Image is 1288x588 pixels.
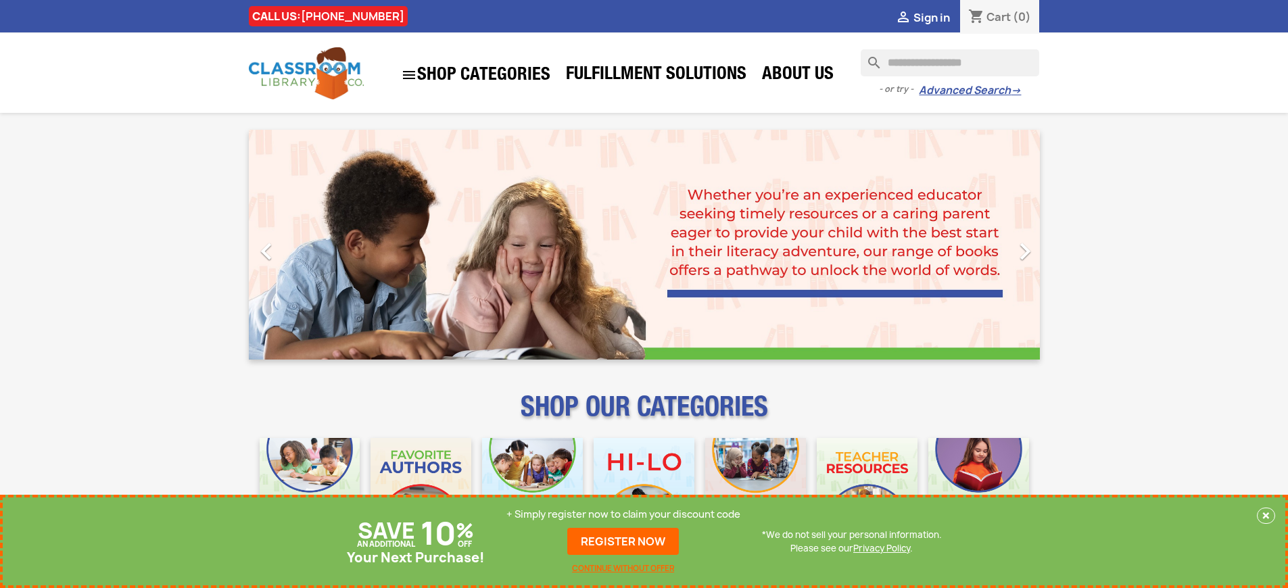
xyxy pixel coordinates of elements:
i:  [895,10,911,26]
a: [PHONE_NUMBER] [301,9,404,24]
a: Advanced Search→ [919,84,1021,97]
img: CLC_HiLo_Mobile.jpg [594,438,694,539]
p: SHOP OUR CATEGORIES [249,403,1040,427]
a: About Us [755,62,840,89]
span: Cart [986,9,1011,24]
img: CLC_Favorite_Authors_Mobile.jpg [371,438,471,539]
input: Search [861,49,1039,76]
i:  [249,235,283,268]
span: Sign in [913,10,950,25]
i:  [1008,235,1042,268]
img: CLC_Bulk_Mobile.jpg [260,438,360,539]
span: (0) [1013,9,1031,24]
div: CALL US: [249,6,408,26]
a: Previous [249,130,368,360]
img: CLC_Fiction_Nonfiction_Mobile.jpg [705,438,806,539]
span: → [1011,84,1021,97]
i: search [861,49,877,66]
a: Fulfillment Solutions [559,62,753,89]
span: - or try - [879,82,919,96]
ul: Carousel container [249,130,1040,360]
img: Classroom Library Company [249,47,364,99]
img: CLC_Teacher_Resources_Mobile.jpg [817,438,917,539]
a:  Sign in [895,10,950,25]
i:  [401,67,417,83]
img: CLC_Dyslexia_Mobile.jpg [928,438,1029,539]
a: SHOP CATEGORIES [394,60,557,90]
img: CLC_Phonics_And_Decodables_Mobile.jpg [482,438,583,539]
i: shopping_cart [968,9,984,26]
a: Next [921,130,1040,360]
